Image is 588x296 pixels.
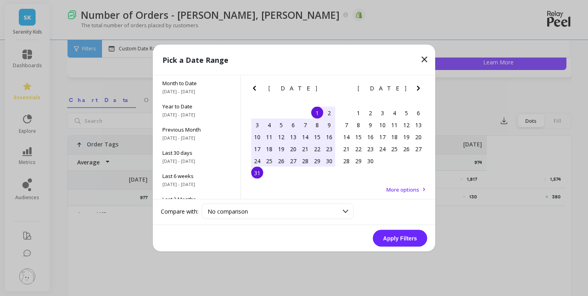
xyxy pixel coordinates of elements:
[162,103,231,110] span: Year to Date
[376,143,388,155] div: Choose Wednesday, September 24th, 2025
[376,119,388,131] div: Choose Wednesday, September 10th, 2025
[400,143,412,155] div: Choose Friday, September 26th, 2025
[311,107,323,119] div: Choose Friday, August 1st, 2025
[268,85,318,92] span: [DATE]
[287,143,299,155] div: Choose Wednesday, August 20th, 2025
[161,207,198,215] label: Compare with:
[162,149,231,156] span: Last 30 days
[251,119,263,131] div: Choose Sunday, August 3rd, 2025
[352,131,364,143] div: Choose Monday, September 15th, 2025
[388,131,400,143] div: Choose Thursday, September 18th, 2025
[358,85,408,92] span: [DATE]
[311,155,323,167] div: Choose Friday, August 29th, 2025
[323,131,335,143] div: Choose Saturday, August 16th, 2025
[275,155,287,167] div: Choose Tuesday, August 26th, 2025
[412,107,424,119] div: Choose Saturday, September 6th, 2025
[311,119,323,131] div: Choose Friday, August 8th, 2025
[251,143,263,155] div: Choose Sunday, August 17th, 2025
[287,131,299,143] div: Choose Wednesday, August 13th, 2025
[162,112,231,118] span: [DATE] - [DATE]
[287,155,299,167] div: Choose Wednesday, August 27th, 2025
[162,172,231,180] span: Last 6 weeks
[364,143,376,155] div: Choose Tuesday, September 23rd, 2025
[251,107,335,179] div: month 2025-08
[251,131,263,143] div: Choose Sunday, August 10th, 2025
[287,119,299,131] div: Choose Wednesday, August 6th, 2025
[340,131,352,143] div: Choose Sunday, September 14th, 2025
[162,88,231,95] span: [DATE] - [DATE]
[400,119,412,131] div: Choose Friday, September 12th, 2025
[373,230,427,247] button: Apply Filters
[275,119,287,131] div: Choose Tuesday, August 5th, 2025
[340,143,352,155] div: Choose Sunday, September 21st, 2025
[400,131,412,143] div: Choose Friday, September 19th, 2025
[162,126,231,133] span: Previous Month
[400,107,412,119] div: Choose Friday, September 5th, 2025
[412,131,424,143] div: Choose Saturday, September 20th, 2025
[388,143,400,155] div: Choose Thursday, September 25th, 2025
[263,119,275,131] div: Choose Monday, August 4th, 2025
[323,143,335,155] div: Choose Saturday, August 23rd, 2025
[299,155,311,167] div: Choose Thursday, August 28th, 2025
[352,155,364,167] div: Choose Monday, September 29th, 2025
[263,143,275,155] div: Choose Monday, August 18th, 2025
[250,84,262,96] button: Previous Month
[311,143,323,155] div: Choose Friday, August 22nd, 2025
[323,107,335,119] div: Choose Saturday, August 2nd, 2025
[251,155,263,167] div: Choose Sunday, August 24th, 2025
[299,143,311,155] div: Choose Thursday, August 21st, 2025
[412,119,424,131] div: Choose Saturday, September 13th, 2025
[162,54,228,66] p: Pick a Date Range
[299,131,311,143] div: Choose Thursday, August 14th, 2025
[162,135,231,141] span: [DATE] - [DATE]
[352,119,364,131] div: Choose Monday, September 8th, 2025
[339,84,352,96] button: Previous Month
[376,107,388,119] div: Choose Wednesday, September 3rd, 2025
[364,155,376,167] div: Choose Tuesday, September 30th, 2025
[275,131,287,143] div: Choose Tuesday, August 12th, 2025
[162,158,231,164] span: [DATE] - [DATE]
[388,119,400,131] div: Choose Thursday, September 11th, 2025
[340,107,424,167] div: month 2025-09
[364,107,376,119] div: Choose Tuesday, September 2nd, 2025
[364,131,376,143] div: Choose Tuesday, September 16th, 2025
[388,107,400,119] div: Choose Thursday, September 4th, 2025
[412,143,424,155] div: Choose Saturday, September 27th, 2025
[311,131,323,143] div: Choose Friday, August 15th, 2025
[414,84,426,96] button: Next Month
[275,143,287,155] div: Choose Tuesday, August 19th, 2025
[263,131,275,143] div: Choose Monday, August 11th, 2025
[251,167,263,179] div: Choose Sunday, August 31st, 2025
[376,131,388,143] div: Choose Wednesday, September 17th, 2025
[323,155,335,167] div: Choose Saturday, August 30th, 2025
[162,196,231,203] span: Last 3 Months
[386,186,419,193] span: More options
[340,155,352,167] div: Choose Sunday, September 28th, 2025
[323,119,335,131] div: Choose Saturday, August 9th, 2025
[299,119,311,131] div: Choose Thursday, August 7th, 2025
[324,84,337,96] button: Next Month
[364,119,376,131] div: Choose Tuesday, September 9th, 2025
[208,208,248,215] span: No comparison
[340,119,352,131] div: Choose Sunday, September 7th, 2025
[162,80,231,87] span: Month to Date
[162,181,231,188] span: [DATE] - [DATE]
[352,107,364,119] div: Choose Monday, September 1st, 2025
[352,143,364,155] div: Choose Monday, September 22nd, 2025
[263,155,275,167] div: Choose Monday, August 25th, 2025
